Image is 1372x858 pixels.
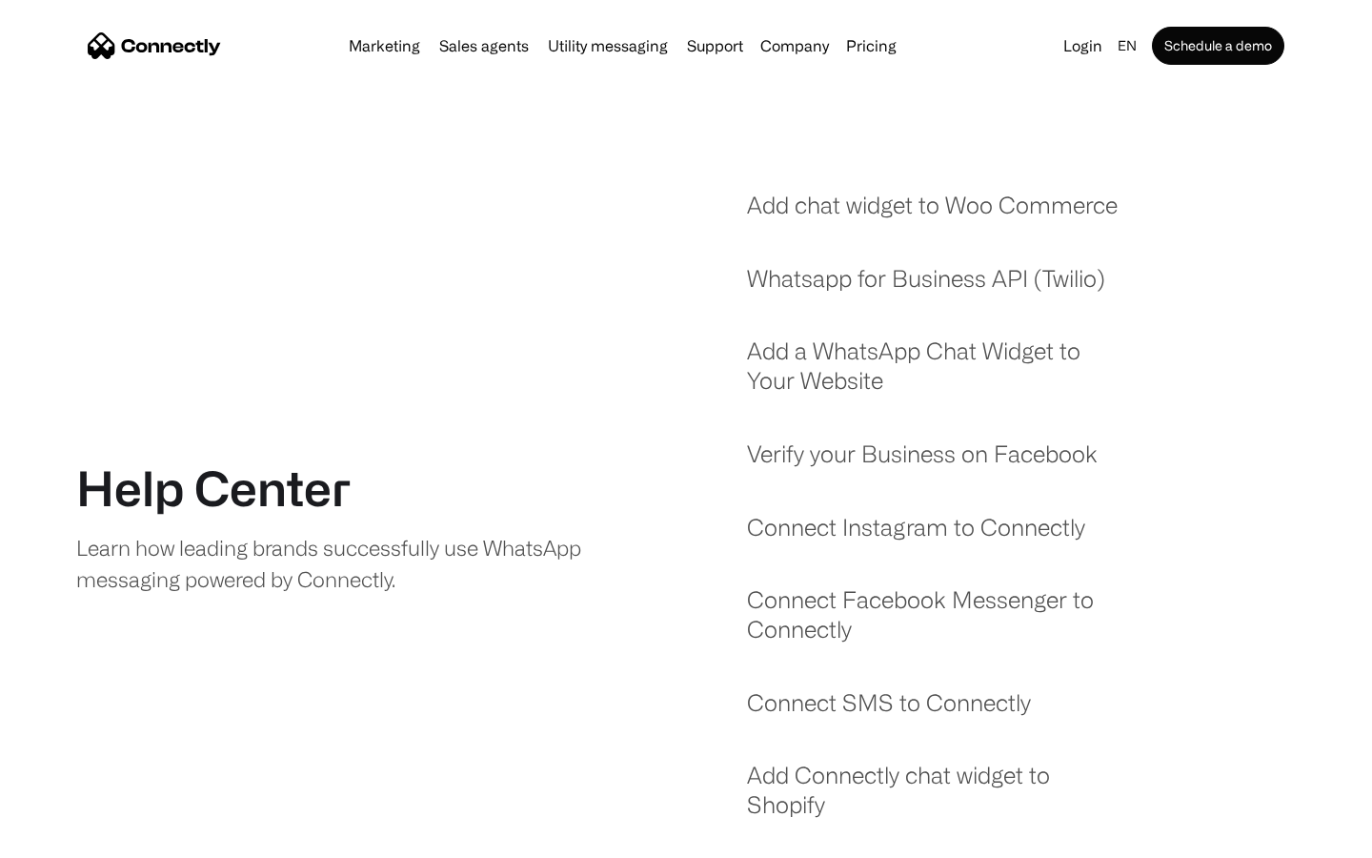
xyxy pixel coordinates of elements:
div: Learn how leading brands successfully use WhatsApp messaging powered by Connectly. [76,532,597,595]
a: Add chat widget to Woo Commerce [747,191,1118,239]
div: en [1118,32,1137,59]
a: Add Connectly chat widget to Shopify [747,761,1131,838]
a: Whatsapp for Business API (Twilio) [747,264,1105,313]
a: Support [679,38,751,53]
a: Add a WhatsApp Chat Widget to Your Website [747,337,1131,414]
a: Schedule a demo [1152,27,1284,65]
aside: Language selected: English [19,823,114,851]
a: Login [1056,32,1110,59]
a: Connect Instagram to Connectly [747,513,1085,562]
div: Company [760,32,829,59]
a: Connect Facebook Messenger to Connectly [747,585,1131,663]
a: Connect SMS to Connectly [747,688,1031,737]
a: Marketing [341,38,428,53]
a: Sales agents [432,38,536,53]
a: Utility messaging [540,38,676,53]
a: Pricing [838,38,904,53]
ul: Language list [38,825,114,851]
h1: Help Center [76,460,351,517]
a: Verify your Business on Facebook [747,439,1098,488]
